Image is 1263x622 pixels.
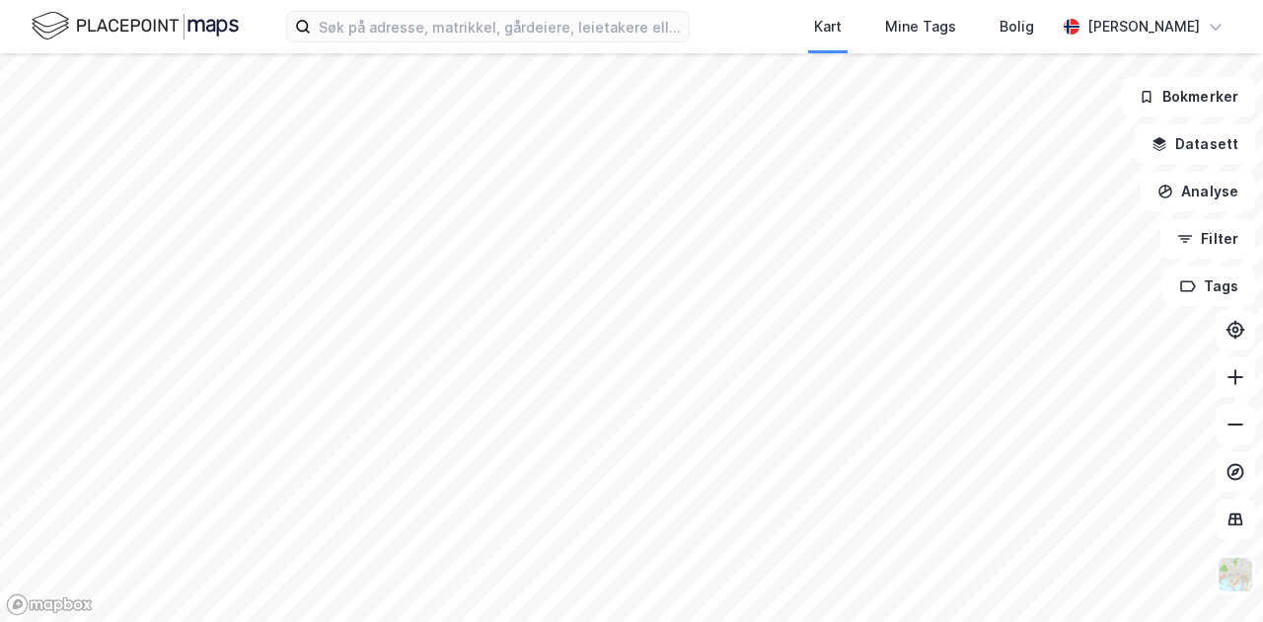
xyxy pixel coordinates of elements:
[1000,15,1034,39] div: Bolig
[32,9,239,43] img: logo.f888ab2527a4732fd821a326f86c7f29.svg
[814,15,842,39] div: Kart
[1164,527,1263,622] iframe: Chat Widget
[1087,15,1200,39] div: [PERSON_NAME]
[885,15,956,39] div: Mine Tags
[311,12,689,41] input: Søk på adresse, matrikkel, gårdeiere, leietakere eller personer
